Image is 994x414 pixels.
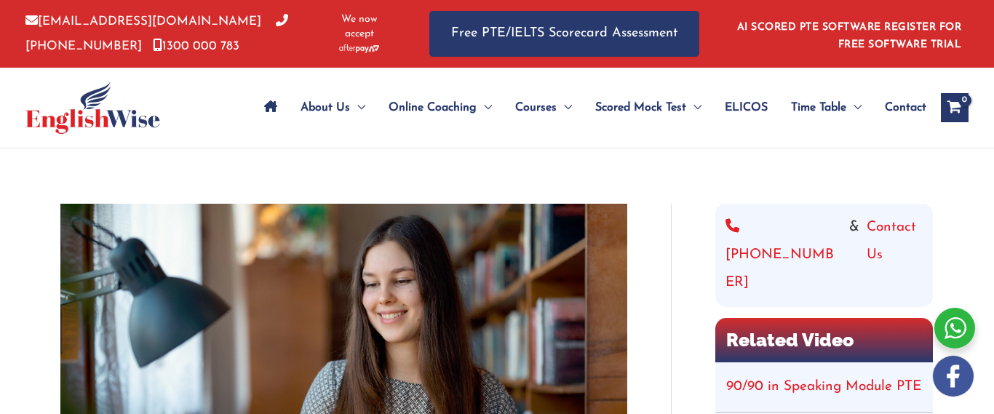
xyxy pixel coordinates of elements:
span: Courses [515,82,557,133]
span: Scored Mock Test [595,82,686,133]
a: Scored Mock TestMenu Toggle [584,82,713,133]
a: Free PTE/IELTS Scorecard Assessment [429,11,699,57]
a: Time TableMenu Toggle [779,82,873,133]
span: ELICOS [725,82,768,133]
a: 90/90 in Speaking Module PTE [726,380,921,394]
a: ELICOS [713,82,779,133]
img: Afterpay-Logo [339,44,379,52]
a: Online CoachingMenu Toggle [377,82,504,133]
img: cropped-ew-logo [25,81,160,134]
span: Online Coaching [389,82,477,133]
span: Menu Toggle [557,82,572,133]
div: & [725,214,923,297]
a: [PHONE_NUMBER] [25,15,288,52]
a: [PHONE_NUMBER] [725,214,842,297]
span: Menu Toggle [686,82,701,133]
span: Menu Toggle [477,82,492,133]
a: About UsMenu Toggle [289,82,377,133]
span: Menu Toggle [846,82,862,133]
span: Menu Toggle [350,82,365,133]
img: white-facebook.png [933,356,974,397]
span: About Us [301,82,350,133]
span: Contact [885,82,926,133]
h2: Related Video [715,318,933,362]
a: Contact Us [867,214,923,297]
a: CoursesMenu Toggle [504,82,584,133]
span: We now accept [326,12,393,41]
nav: Site Navigation: Main Menu [253,82,926,133]
a: AI SCORED PTE SOFTWARE REGISTER FOR FREE SOFTWARE TRIAL [737,22,962,50]
aside: Header Widget 1 [728,10,969,57]
a: 1300 000 783 [153,40,239,52]
a: [EMAIL_ADDRESS][DOMAIN_NAME] [25,15,261,28]
a: Contact [873,82,926,133]
span: Time Table [791,82,846,133]
a: View Shopping Cart, empty [941,93,969,122]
